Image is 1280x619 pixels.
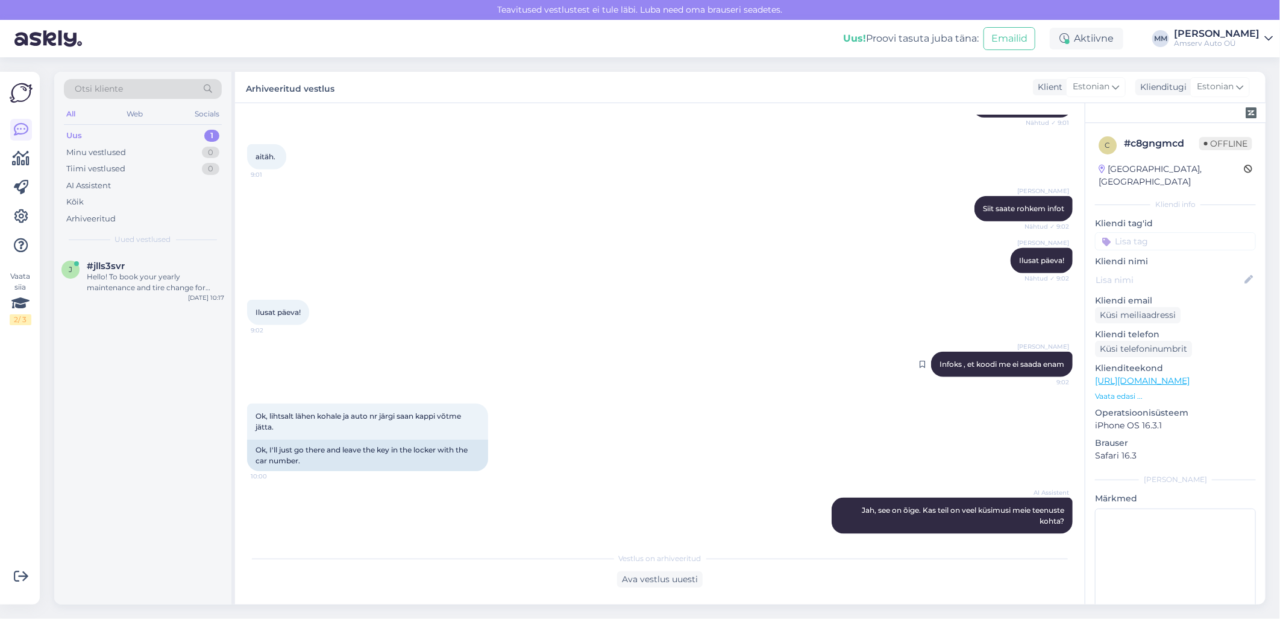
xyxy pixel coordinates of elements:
[1095,391,1256,402] p: Vaata edasi ...
[1124,136,1199,151] div: # c8gngmcd
[188,293,224,302] div: [DATE] 10:17
[862,506,1066,525] span: Jah, see on õige. Kas teil on veel küsimusi meie teenuste kohta?
[251,326,296,335] span: 9:02
[1024,488,1069,497] span: AI Assistent
[75,83,123,95] span: Otsi kliente
[1017,186,1069,195] span: [PERSON_NAME]
[843,33,866,44] b: Uus!
[1096,273,1242,287] input: Lisa nimi
[1095,437,1256,449] p: Brauser
[1024,118,1069,127] span: Nähtud ✓ 9:01
[202,163,219,175] div: 0
[10,271,31,325] div: Vaata siia
[1095,375,1190,386] a: [URL][DOMAIN_NAME]
[1095,492,1256,505] p: Märkmed
[66,163,125,175] div: Tiimi vestlused
[617,571,703,588] div: Ava vestlus uuesti
[1105,141,1111,150] span: c
[204,130,219,142] div: 1
[251,472,296,481] span: 10:00
[843,31,979,46] div: Proovi tasuta juba täna:
[87,261,125,271] span: #jlls3svr
[1050,28,1123,49] div: Aktiivne
[87,271,224,293] div: Hello! To book your yearly maintenance and tire change for [DATE], please provide your contact de...
[247,440,488,471] div: Ok, I'll just go there and leave the key in the locker with the car number.
[1152,30,1169,47] div: MM
[1024,535,1069,544] span: 10:00
[1095,199,1256,210] div: Kliendi info
[256,308,301,317] span: Ilusat päeva!
[1033,81,1062,94] div: Klient
[64,106,78,122] div: All
[1024,222,1069,231] span: Nähtud ✓ 9:02
[1099,163,1244,188] div: [GEOGRAPHIC_DATA], [GEOGRAPHIC_DATA]
[1135,81,1187,94] div: Klienditugi
[983,204,1064,213] span: Siit saate rohkem infot
[1095,307,1181,323] div: Küsi meiliaadressi
[1095,449,1256,462] p: Safari 16.3
[1095,255,1256,268] p: Kliendi nimi
[1017,342,1069,351] span: [PERSON_NAME]
[619,553,701,564] span: Vestlus on arhiveeritud
[66,180,111,192] div: AI Assistent
[1095,407,1256,419] p: Operatsioonisüsteem
[1199,137,1252,150] span: Offline
[246,79,334,95] label: Arhiveeritud vestlus
[69,265,72,274] span: j
[1095,217,1256,230] p: Kliendi tag'id
[1095,419,1256,432] p: iPhone OS 16.3.1
[1024,378,1069,387] span: 9:02
[66,213,116,225] div: Arhiveeritud
[202,147,219,159] div: 0
[984,27,1035,50] button: Emailid
[115,234,171,245] span: Uued vestlused
[10,81,33,104] img: Askly Logo
[1017,238,1069,247] span: [PERSON_NAME]
[66,196,84,208] div: Kõik
[1019,256,1064,265] span: Ilusat päeva!
[1174,29,1273,48] a: [PERSON_NAME]Amserv Auto OÜ
[1174,39,1260,48] div: Amserv Auto OÜ
[256,152,275,161] span: aitäh.
[1095,232,1256,250] input: Lisa tag
[940,360,1064,369] span: Infoks , et koodi me ei saada enam
[1174,29,1260,39] div: [PERSON_NAME]
[1024,274,1069,283] span: Nähtud ✓ 9:02
[66,130,82,142] div: Uus
[1095,474,1256,485] div: [PERSON_NAME]
[251,170,296,179] span: 9:01
[1095,362,1256,375] p: Klienditeekond
[1095,328,1256,341] p: Kliendi telefon
[192,106,222,122] div: Socials
[256,411,463,431] span: Ok, lihtsalt lähen kohale ja auto nr järgi saan kappi võtme jätta.
[1095,341,1192,357] div: Küsi telefoninumbrit
[1073,80,1109,94] span: Estonian
[1095,294,1256,307] p: Kliendi email
[1246,107,1256,118] img: zendesk
[125,106,146,122] div: Web
[66,147,126,159] div: Minu vestlused
[1197,80,1234,94] span: Estonian
[10,314,31,325] div: 2 / 3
